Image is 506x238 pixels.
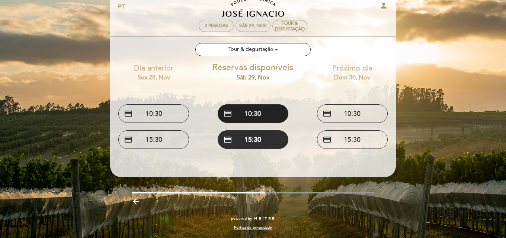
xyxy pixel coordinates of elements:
[218,104,288,123] button: credit_card 10:30
[218,130,288,149] button: credit_card 15:30
[317,104,388,123] button: credit_card 10:30
[205,23,228,29] span: 2 pessoas
[223,135,232,144] span: credit_card
[254,217,275,221] img: MEITRE
[308,74,396,82] div: Dom 30, nov
[323,109,332,118] span: credit_card
[223,109,232,118] span: credit_card
[308,63,396,82] div: Próximo dia
[209,74,297,82] div: Sáb 29, nov
[124,135,133,144] span: credit_card
[239,23,267,29] div: Sáb 29, nov
[132,197,141,206] i: arrow_backward
[124,109,133,118] span: credit_card
[209,62,297,82] div: Reservas disponíveis
[273,21,307,32] div: Tour & Degustação
[110,63,198,82] div: Dia anterior
[234,225,272,230] a: Política de privacidade
[379,1,388,13] button: person
[323,135,332,144] span: credit_card
[228,46,273,52] ng-container: Tour & degustação
[317,130,388,149] button: credit_card 15:30
[231,216,252,221] span: powered by
[110,74,198,82] div: Sex 28, nov
[118,104,189,123] button: credit_card 10:30
[379,1,388,10] i: person
[231,216,275,221] a: powered by
[195,43,311,56] button: Tour & degustação
[118,130,189,149] button: credit_card 15:30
